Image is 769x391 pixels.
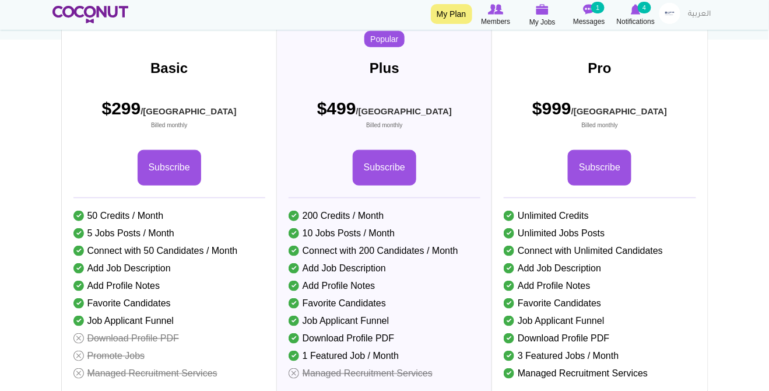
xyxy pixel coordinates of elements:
[532,96,667,130] span: $999
[492,61,707,76] h3: Pro
[317,121,452,130] small: Billed monthly
[504,312,696,330] li: Job Applicant Funnel
[356,106,452,116] sub: /[GEOGRAPHIC_DATA]
[289,207,480,225] li: 200 Credits / Month
[566,3,613,27] a: Messages Messages 1
[289,225,480,242] li: 10 Jobs Posts / Month
[481,16,510,27] span: Members
[317,96,452,130] span: $499
[617,16,655,27] span: Notifications
[591,2,604,13] small: 1
[504,225,696,242] li: Unlimited Jobs Posts
[289,260,480,277] li: Add Job Description
[504,347,696,365] li: 3 Featured Jobs / Month
[364,31,404,47] span: Popular
[277,61,492,76] h3: Plus
[289,347,480,365] li: 1 Featured Job / Month
[289,330,480,347] li: Download Profile PDF
[504,207,696,225] li: Unlimited Credits
[571,106,667,116] sub: /[GEOGRAPHIC_DATA]
[141,106,236,116] sub: /[GEOGRAPHIC_DATA]
[638,2,651,13] small: 4
[504,277,696,295] li: Add Profile Notes
[504,365,696,382] li: Managed Recruitment Services
[504,260,696,277] li: Add Job Description
[289,242,480,260] li: Connect with 200 Candidates / Month
[289,277,480,295] li: Add Profile Notes
[102,121,237,130] small: Billed monthly
[504,295,696,312] li: Favorite Candidates
[532,121,667,130] small: Billed monthly
[353,150,416,186] a: Subscribe
[289,312,480,330] li: Job Applicant Funnel
[613,3,659,27] a: Notifications Notifications 4
[73,260,265,277] li: Add Job Description
[138,150,201,186] a: Subscribe
[73,295,265,312] li: Favorite Candidates
[102,96,237,130] span: $299
[431,4,472,24] a: My Plan
[519,3,566,28] a: My Jobs My Jobs
[73,365,265,382] li: Managed Recruitment Services
[73,277,265,295] li: Add Profile Notes
[73,225,265,242] li: 5 Jobs Posts / Month
[568,150,631,186] a: Subscribe
[73,242,265,260] li: Connect with 50 Candidates / Month
[573,16,605,27] span: Messages
[473,3,519,27] a: Browse Members Members
[529,16,556,28] span: My Jobs
[73,330,265,347] li: Download Profile PDF
[52,6,129,23] img: Home
[73,347,265,365] li: Promote Jobs
[504,242,696,260] li: Connect with Unlimited Candidates
[631,4,641,15] img: Notifications
[73,312,265,330] li: Job Applicant Funnel
[504,330,696,347] li: Download Profile PDF
[584,4,595,15] img: Messages
[683,3,717,26] a: العربية
[536,4,549,15] img: My Jobs
[62,61,277,76] h3: Basic
[289,365,480,382] li: Managed Recruitment Services
[488,4,503,15] img: Browse Members
[73,207,265,225] li: 50 Credits / Month
[289,295,480,312] li: Favorite Candidates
